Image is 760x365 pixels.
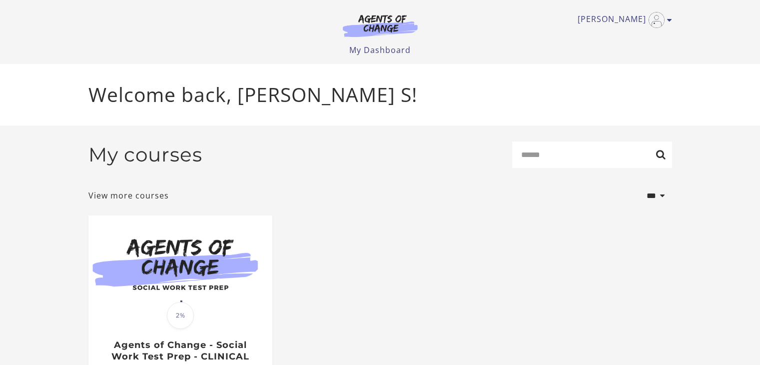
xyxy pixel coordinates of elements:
[349,44,411,55] a: My Dashboard
[578,12,667,28] a: Toggle menu
[99,339,261,362] h3: Agents of Change - Social Work Test Prep - CLINICAL
[88,143,202,166] h2: My courses
[332,14,428,37] img: Agents of Change Logo
[88,80,672,109] p: Welcome back, [PERSON_NAME] S!
[167,302,194,329] span: 2%
[88,189,169,201] a: View more courses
